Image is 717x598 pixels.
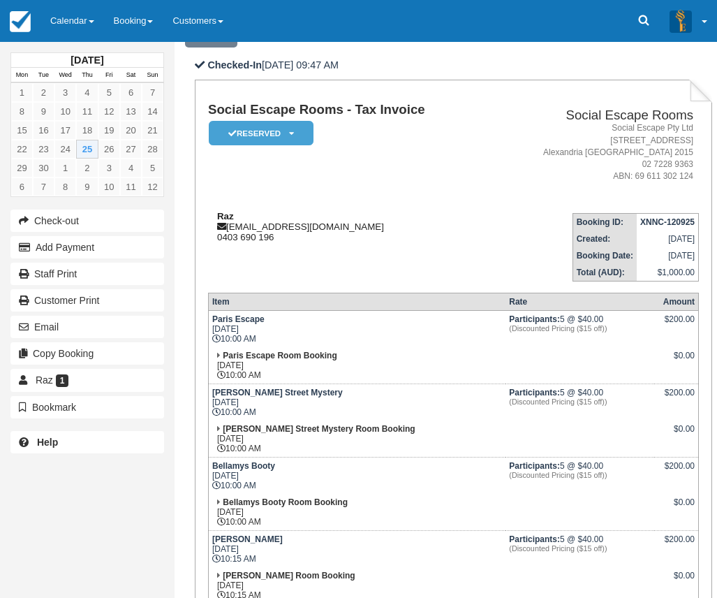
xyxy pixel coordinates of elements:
[208,293,505,311] th: Item
[658,571,695,592] div: $0.00
[54,159,76,177] a: 1
[495,122,693,182] address: Social Escape Pty Ltd [STREET_ADDRESS] Alexandria [GEOGRAPHIC_DATA] 2015 02 7228 9363 ABN: 69 611...
[195,58,711,73] p: [DATE] 09:47 AM
[76,68,98,83] th: Thu
[10,316,164,338] button: Email
[509,314,560,324] strong: Participants
[11,140,33,159] a: 22
[10,11,31,32] img: checkfront-main-nav-mini-logo.png
[76,102,98,121] a: 11
[33,140,54,159] a: 23
[658,497,695,518] div: $0.00
[11,102,33,121] a: 8
[572,247,637,264] th: Booking Date:
[98,121,120,140] a: 19
[142,177,163,196] a: 12
[142,68,163,83] th: Sun
[98,83,120,102] a: 5
[572,264,637,282] th: Total (AUD):
[509,534,560,544] strong: Participants
[142,102,163,121] a: 14
[76,177,98,196] a: 9
[654,293,699,311] th: Amount
[11,177,33,196] a: 6
[54,140,76,159] a: 24
[658,351,695,372] div: $0.00
[509,388,560,398] strong: Participants
[208,531,505,568] td: [DATE] 10:15 AM
[120,102,142,121] a: 13
[209,121,313,145] em: Reserved
[76,140,98,159] a: 25
[637,264,699,282] td: $1,000.00
[36,374,53,386] span: Raz
[495,108,693,123] h2: Social Escape Rooms
[212,461,275,471] strong: Bellamys Booty
[33,177,54,196] a: 7
[10,289,164,312] a: Customer Print
[505,384,653,421] td: 5 @ $40.00
[572,231,637,247] th: Created:
[637,231,699,247] td: [DATE]
[208,120,309,146] a: Reserved
[10,263,164,285] a: Staff Print
[509,461,560,471] strong: Participants
[142,121,163,140] a: 21
[11,159,33,177] a: 29
[10,236,164,258] button: Add Payment
[208,421,505,458] td: [DATE] 10:00 AM
[10,369,164,391] a: Raz 1
[98,140,120,159] a: 26
[509,324,650,333] em: (Discounted Pricing ($15 off))
[640,217,695,227] strong: XNNC-120925
[11,121,33,140] a: 15
[71,54,103,66] strong: [DATE]
[505,311,653,348] td: 5 @ $40.00
[142,83,163,102] a: 7
[33,68,54,83] th: Tue
[505,531,653,568] td: 5 @ $40.00
[212,314,265,324] strong: Paris Escape
[142,140,163,159] a: 28
[509,544,650,553] em: (Discounted Pricing ($15 off))
[505,458,653,495] td: 5 @ $40.00
[54,68,76,83] th: Wed
[208,494,505,531] td: [DATE] 10:00 AM
[658,461,695,482] div: $200.00
[208,384,505,421] td: [DATE] 10:00 AM
[212,388,343,398] strong: [PERSON_NAME] Street Mystery
[10,342,164,365] button: Copy Booking
[33,121,54,140] a: 16
[223,497,348,507] strong: Bellamys Booty Room Booking
[212,534,283,544] strong: [PERSON_NAME]
[120,140,142,159] a: 27
[505,293,653,311] th: Rate
[658,534,695,555] div: $200.00
[120,177,142,196] a: 11
[223,571,355,581] strong: [PERSON_NAME] Room Booking
[120,159,142,177] a: 4
[54,121,76,140] a: 17
[33,102,54,121] a: 9
[208,211,489,242] div: [EMAIL_ADDRESS][DOMAIN_NAME] 0403 690 196
[33,83,54,102] a: 2
[208,347,505,384] td: [DATE] 10:00 AM
[10,431,164,453] a: Help
[120,121,142,140] a: 20
[76,121,98,140] a: 18
[670,10,692,32] img: A3
[98,102,120,121] a: 12
[208,458,505,495] td: [DATE] 10:00 AM
[54,83,76,102] a: 3
[658,424,695,445] div: $0.00
[658,314,695,335] div: $200.00
[223,351,337,360] strong: Paris Escape Room Booking
[98,68,120,83] th: Fri
[142,159,163,177] a: 5
[10,210,164,232] button: Check-out
[223,424,415,434] strong: [PERSON_NAME] Street Mystery Room Booking
[207,59,262,71] b: Checked-In
[120,83,142,102] a: 6
[10,396,164,418] button: Bookmark
[208,311,505,348] td: [DATE] 10:00 AM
